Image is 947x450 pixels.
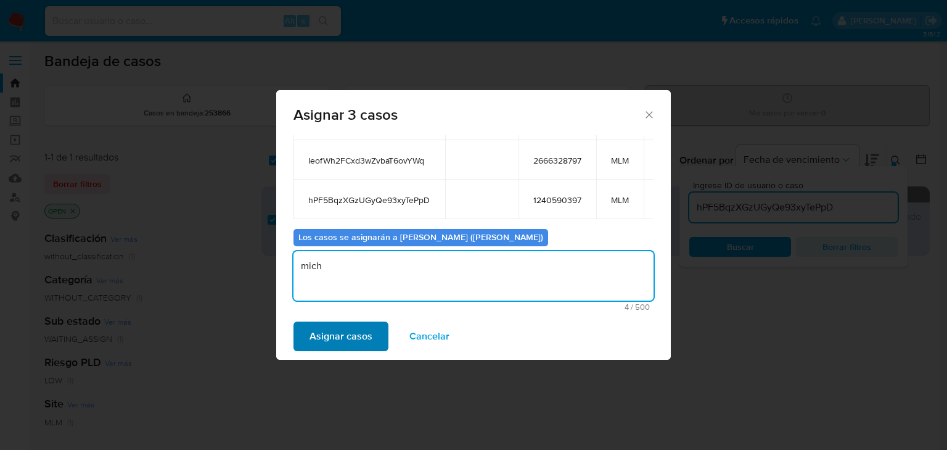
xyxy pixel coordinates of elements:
textarea: mich [293,251,654,301]
span: MLM [611,155,629,166]
span: Asignar casos [310,323,372,350]
span: hPF5BqzXGzUGyQe93xyTePpD [308,194,430,206]
span: 2666328797 [533,155,581,166]
span: MLM [611,194,629,206]
span: Asignar 3 casos [293,107,643,122]
span: Máximo 500 caracteres [297,303,650,311]
button: Cerrar ventana [643,109,654,120]
button: Cancelar [393,322,465,351]
button: Asignar casos [293,322,388,351]
span: 1240590397 [533,194,581,206]
b: Los casos se asignarán a [PERSON_NAME] ([PERSON_NAME]) [298,231,543,243]
span: IeofWh2FCxd3wZvbaT6ovYWq [308,155,430,166]
div: assign-modal [276,90,671,360]
span: Cancelar [409,323,449,350]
